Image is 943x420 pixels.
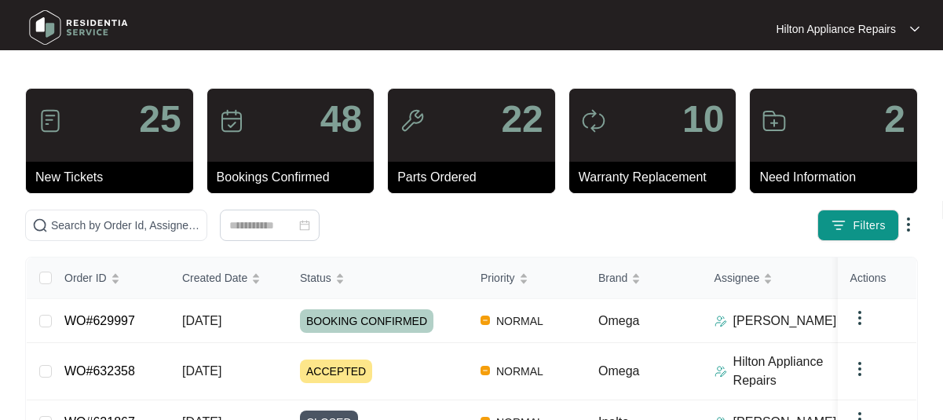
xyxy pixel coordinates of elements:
th: Assignee [702,257,859,299]
img: Vercel Logo [481,316,490,325]
img: dropdown arrow [899,215,918,234]
img: residentia service logo [24,4,133,51]
img: dropdown arrow [850,309,869,327]
p: [PERSON_NAME] [733,312,837,331]
img: icon [762,108,787,133]
span: Omega [598,364,639,378]
span: Status [300,269,331,287]
p: 2 [884,100,905,138]
p: 48 [320,100,362,138]
img: icon [219,108,244,133]
span: Assignee [715,269,760,287]
span: NORMAL [490,312,550,331]
p: 22 [501,100,543,138]
img: Vercel Logo [481,366,490,375]
img: icon [38,108,63,133]
span: NORMAL [490,362,550,381]
th: Priority [468,257,586,299]
span: Brand [598,269,627,287]
span: Created Date [182,269,247,287]
th: Created Date [170,257,287,299]
th: Order ID [52,257,170,299]
span: Filters [853,217,886,234]
p: Warranty Replacement [579,168,736,187]
img: Assigner Icon [715,315,727,327]
p: 10 [682,100,724,138]
img: filter icon [831,217,846,233]
span: Order ID [64,269,107,287]
img: dropdown arrow [910,25,919,33]
p: Need Information [759,168,917,187]
span: Priority [481,269,515,287]
img: dropdown arrow [850,360,869,378]
img: icon [400,108,425,133]
p: Hilton Appliance Repairs [776,21,896,37]
span: Omega [598,314,639,327]
p: New Tickets [35,168,193,187]
a: WO#632358 [64,364,135,378]
span: [DATE] [182,364,221,378]
img: Assigner Icon [715,365,727,378]
button: filter iconFilters [817,210,899,241]
span: [DATE] [182,314,221,327]
a: WO#629997 [64,314,135,327]
span: ACCEPTED [300,360,372,383]
p: Bookings Confirmed [217,168,375,187]
p: 25 [139,100,181,138]
th: Brand [586,257,702,299]
span: BOOKING CONFIRMED [300,309,433,333]
img: icon [581,108,606,133]
input: Search by Order Id, Assignee Name, Customer Name, Brand and Model [51,217,200,234]
img: search-icon [32,217,48,233]
th: Actions [838,257,916,299]
p: Parts Ordered [397,168,555,187]
p: Hilton Appliance Repairs [733,352,859,390]
th: Status [287,257,468,299]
